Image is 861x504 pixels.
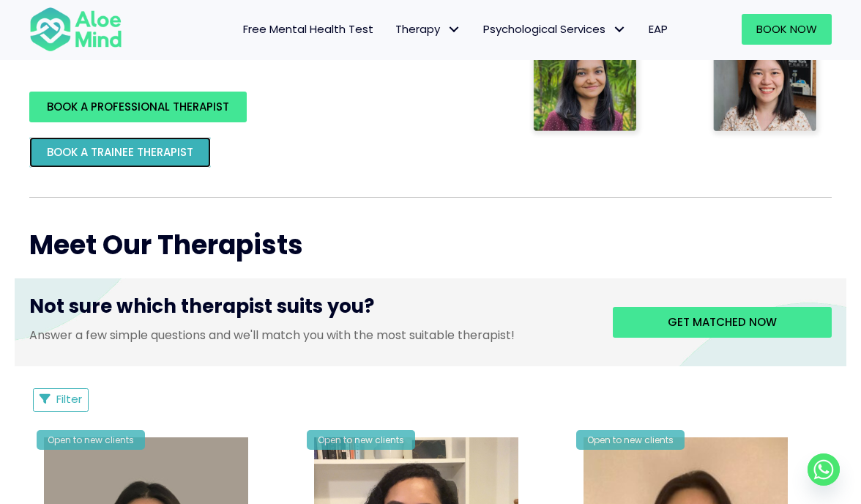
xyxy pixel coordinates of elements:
[232,14,384,45] a: Free Mental Health Test
[47,144,193,160] span: BOOK A TRAINEE THERAPIST
[307,430,415,450] div: Open to new clients
[29,226,303,264] span: Meet Our Therapists
[756,21,817,37] span: Book Now
[47,99,229,114] span: BOOK A PROFESSIONAL THERAPIST
[638,14,679,45] a: EAP
[808,453,840,486] a: Whatsapp
[29,137,211,168] a: BOOK A TRAINEE THERAPIST
[649,21,668,37] span: EAP
[609,19,630,40] span: Psychological Services: submenu
[33,388,89,412] button: Filter Listings
[29,92,247,122] a: BOOK A PROFESSIONAL THERAPIST
[483,21,627,37] span: Psychological Services
[29,6,122,53] img: Aloe mind Logo
[395,21,461,37] span: Therapy
[29,293,591,327] h3: Not sure which therapist suits you?
[668,314,777,330] span: Get matched now
[613,307,832,338] a: Get matched now
[472,14,638,45] a: Psychological ServicesPsychological Services: submenu
[37,430,145,450] div: Open to new clients
[444,19,465,40] span: Therapy: submenu
[56,391,82,407] span: Filter
[243,21,373,37] span: Free Mental Health Test
[742,14,832,45] a: Book Now
[29,327,591,344] p: Answer a few simple questions and we'll match you with the most suitable therapist!
[137,14,679,45] nav: Menu
[384,14,472,45] a: TherapyTherapy: submenu
[576,430,685,450] div: Open to new clients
